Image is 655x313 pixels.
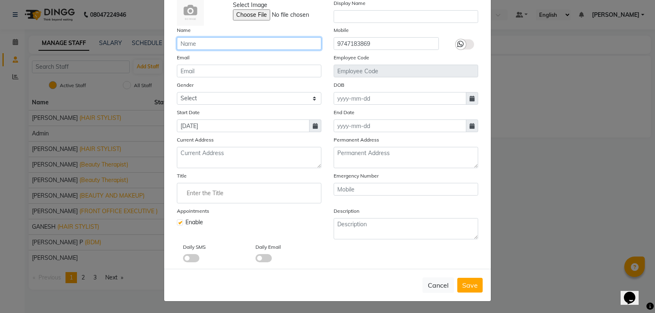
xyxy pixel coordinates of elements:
span: Select Image [233,1,267,9]
button: Cancel [422,277,454,293]
label: Employee Code [334,54,369,61]
input: Employee Code [334,65,478,77]
label: Mobile [334,27,349,34]
input: yyyy-mm-dd [177,119,309,132]
label: DOB [334,81,344,89]
label: Description [334,207,359,215]
label: Name [177,27,191,34]
label: Email [177,54,190,61]
label: Title [177,172,187,180]
input: Mobile [334,37,439,50]
iframe: chat widget [621,280,647,305]
label: Emergency Number [334,172,379,180]
label: End Date [334,109,355,116]
button: Save [457,278,483,293]
input: yyyy-mm-dd [334,119,466,132]
input: Enter the Title [181,185,318,201]
label: Permanent Address [334,136,379,144]
input: Email [177,65,321,77]
label: Appointments [177,207,209,215]
label: Current Address [177,136,214,144]
label: Gender [177,81,194,89]
input: Name [177,37,321,50]
span: Save [462,281,478,289]
label: Daily Email [255,243,281,251]
input: Mobile [334,183,478,196]
input: yyyy-mm-dd [334,92,466,105]
span: Enable [185,218,203,227]
label: Start Date [177,109,200,116]
label: Daily SMS [183,243,206,251]
input: Select Image [233,9,344,20]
